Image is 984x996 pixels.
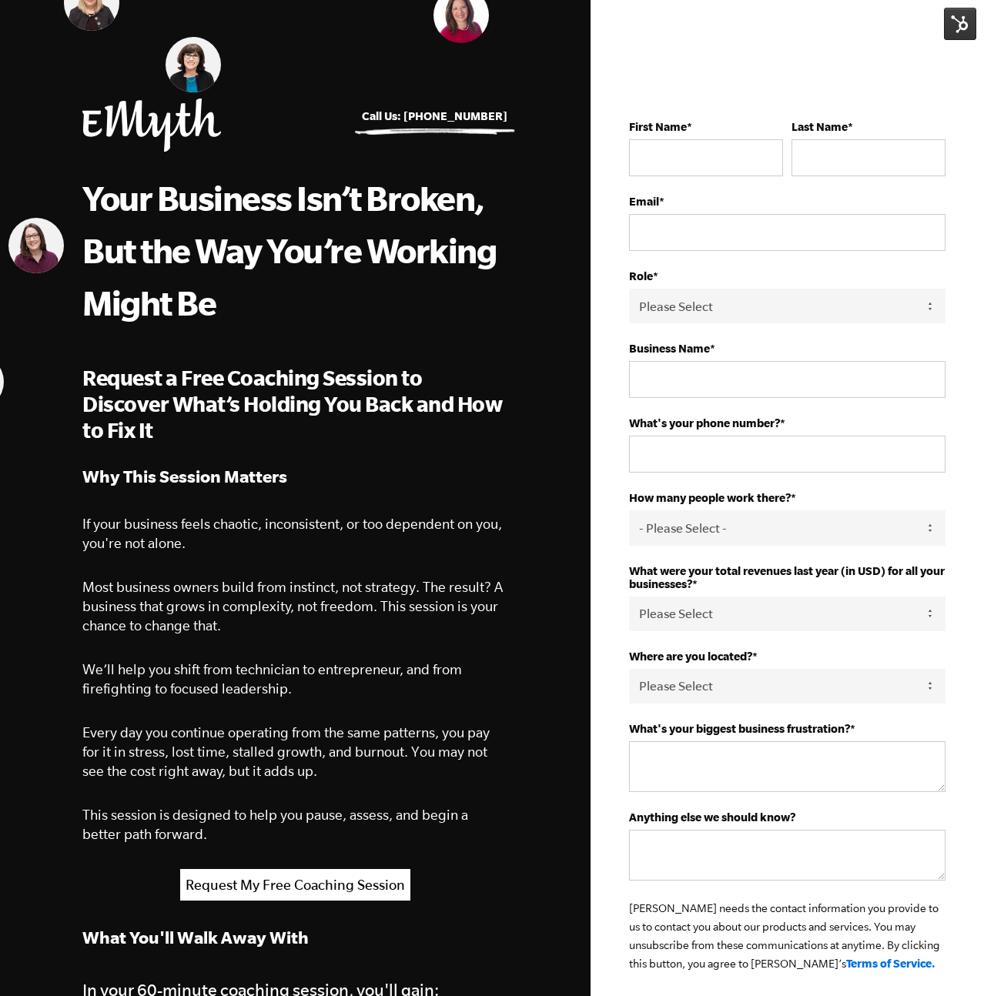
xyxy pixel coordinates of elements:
strong: Where are you located? [629,650,752,663]
img: HubSpot Tools Menu Toggle [944,8,976,40]
a: Request My Free Coaching Session [180,869,410,901]
span: Most business owners build from instinct, not strategy. The result? A business that grows in comp... [82,579,503,633]
strong: Business Name [629,342,710,355]
span: Your Business Isn’t Broken, But the Way You’re Working Might Be [82,179,496,322]
strong: What You'll Walk Away With [82,927,309,947]
span: This session is designed to help you pause, assess, and begin a better path forward. [82,807,468,842]
p: [PERSON_NAME] needs the contact information you provide to us to contact you about our products a... [629,899,946,973]
strong: Role [629,269,653,282]
iframe: Chat Widget [641,885,984,996]
span: Every day you continue operating from the same patterns, you pay for it in stress, lost time, sta... [82,724,490,779]
span: Request a Free Coaching Session to Discover What’s Holding You Back and How to Fix It [82,366,502,442]
img: Melinda Lawson, EMyth Business Coach [8,218,64,273]
strong: Email [629,195,659,208]
strong: What were your total revenues last year (in USD) for all your businesses? [629,564,945,590]
img: Donna Uzelac, EMyth Business Coach [166,37,221,92]
strong: What's your biggest business frustration? [629,722,850,735]
strong: Last Name [792,120,848,133]
a: Call Us: [PHONE_NUMBER] [362,109,507,122]
span: We’ll help you shift from technician to entrepreneur, and from firefighting to focused leadership. [82,661,462,697]
img: EMyth [82,99,221,152]
span: If your business feels chaotic, inconsistent, or too dependent on you, you're not alone. [82,516,502,551]
strong: How many people work there? [629,491,791,504]
strong: What's your phone number? [629,416,780,429]
strong: Anything else we should know? [629,811,795,824]
strong: Why This Session Matters [82,466,287,486]
strong: First Name [629,120,687,133]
